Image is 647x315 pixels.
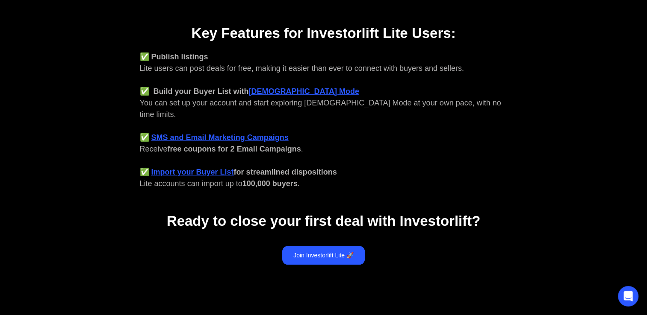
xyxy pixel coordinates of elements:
[282,246,365,265] a: Join Investorlift Lite 🚀
[140,168,149,176] strong: ✅
[167,213,480,229] strong: Ready to close your first deal with Investorlift?
[151,133,289,142] a: SMS and Email Marketing Campaigns
[140,87,249,96] strong: ✅ Build your Buyer List with
[234,168,337,176] strong: for streamlined dispositions
[168,145,301,153] strong: free coupons for 2 Email Campaigns
[140,133,149,142] strong: ✅
[618,286,638,306] div: Open Intercom Messenger
[242,179,298,188] strong: 100,000 buyers
[249,87,359,96] a: [DEMOGRAPHIC_DATA] Mode
[140,51,508,190] div: Lite users can post deals for free, making it easier than ever to connect with buyers and sellers...
[191,25,455,41] strong: Key Features for Investorlift Lite Users:
[140,52,208,61] strong: ✅ Publish listings
[151,168,234,176] a: Import your Buyer List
